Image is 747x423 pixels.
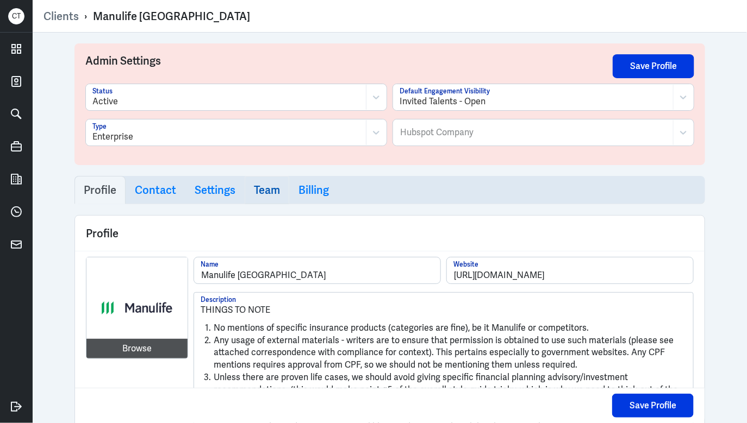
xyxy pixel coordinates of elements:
[194,257,440,283] input: Name
[201,322,687,334] li: No mentions of specific insurance products (categories are fine), be it Manulife or competitors.
[447,257,693,283] input: Website
[612,394,694,418] button: Save Profile
[85,54,613,84] h3: Admin Settings
[122,342,152,355] div: Browse
[298,184,329,197] h3: Billing
[43,9,79,23] a: Clients
[135,184,176,197] h3: Contact
[79,9,93,23] p: ›
[195,184,235,197] h3: Settings
[8,8,24,24] div: C T
[613,54,694,78] button: Save Profile
[93,9,250,23] div: Manulife [GEOGRAPHIC_DATA]
[201,371,687,408] li: Unless there are proven life cases, we should avoid giving specific financial planning advisory/i...
[84,184,116,197] h3: Profile
[86,257,188,358] img: logo.jpg
[201,334,687,371] li: Any usage of external materials - writers are to ensure that permission is obtained to use such m...
[75,216,705,251] div: Profile
[254,184,280,197] h3: Team
[201,304,687,317] p: THINGS TO NOTE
